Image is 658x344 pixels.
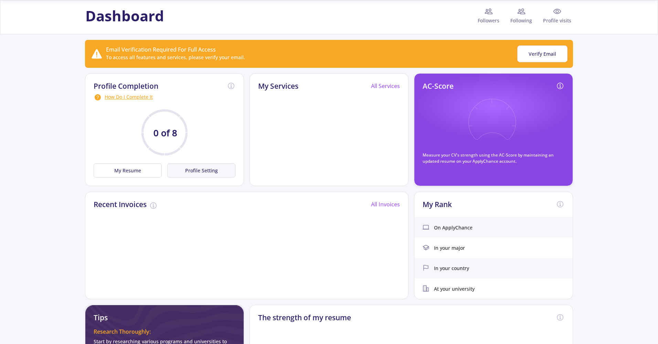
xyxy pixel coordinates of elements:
[94,82,158,90] h2: Profile Completion
[434,285,475,292] span: At your university
[153,127,177,139] text: 0 of 8
[472,17,505,24] span: Followers
[94,327,235,336] div: Research Thoroughly:
[434,244,465,251] span: In your major
[423,82,454,90] h2: AC-Score
[505,17,538,24] span: Following
[164,163,235,178] a: Profile Setting
[85,7,164,24] h1: Dashboard
[423,152,564,164] p: Measure your CV's strength using the AC-Score by maintaining an updated resume on your ApplyChanc...
[434,224,473,231] span: On ApplyChance
[258,82,298,90] h2: My Services
[94,313,235,322] h2: Tips
[106,54,245,61] div: To access all features and services, please verify your email.
[94,163,162,178] button: My Resume
[94,163,164,178] a: My Resume
[94,93,235,101] div: How Do I Complete It
[371,201,400,208] a: All Invoices
[538,17,573,24] span: Profile visits
[167,163,235,178] button: Profile Setting
[258,313,351,322] h2: The strength of my resume
[371,82,400,90] a: All Services
[106,45,245,54] div: Email Verification Required For Full Access
[517,45,567,62] button: Verify Email
[434,265,469,272] span: In your country
[94,200,147,209] h2: Recent Invoices
[423,200,452,209] h2: My Rank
